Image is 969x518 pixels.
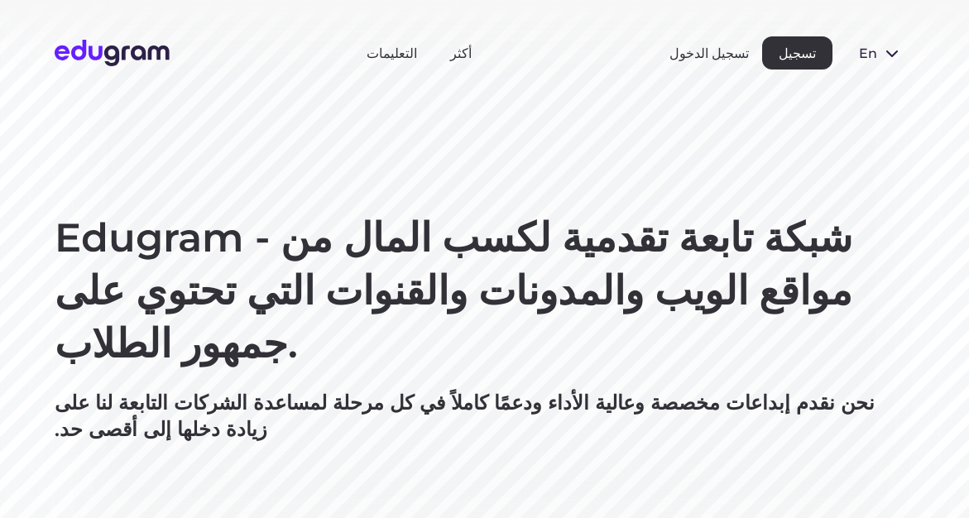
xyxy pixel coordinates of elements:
[846,36,915,70] button: en
[55,40,170,66] img: شعار Edugram
[367,46,417,61] a: التعليمات
[859,46,877,61] font: en
[779,46,816,61] font: تسجيل
[55,391,875,441] font: نحن نقدم إبداعات مخصصة وعالية الأداء ودعمًا كاملاً في كل مرحلة لمساعدة الشركات التابعة لنا على زي...
[55,213,852,367] font: Edugram - شبكة تابعة تقدمية لكسب المال من مواقع الويب والمدونات والقنوات التي تحتوي على جمهور الط...
[450,46,472,61] a: أكثر
[762,36,832,70] button: تسجيل
[669,46,749,61] button: تسجيل الدخول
